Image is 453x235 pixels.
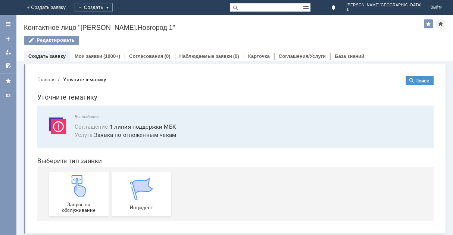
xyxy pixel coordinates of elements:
[303,3,310,10] span: Расширенный поиск
[2,46,14,58] a: Мои заявки
[2,60,14,72] a: Мои согласования
[18,101,77,146] a: Запрос на обслуживание
[32,7,75,12] div: Уточните тематику
[6,6,24,13] button: Главная
[347,7,422,12] span: 1
[233,53,239,59] div: (0)
[335,53,364,59] a: База знаний
[36,105,59,127] img: get23c147a1b4124cbfa18e19f2abec5e8f
[165,53,171,59] div: (0)
[43,60,393,69] span: Заявка по отложенным чекам
[80,101,140,146] a: Инцидент
[2,93,14,99] div: КЗ
[43,52,145,61] button: Соглашение:1 линия поддержки МБК
[347,3,422,7] span: [PERSON_NAME][GEOGRAPHIC_DATA]
[248,53,270,59] a: Карточка
[28,53,66,59] a: Создать заявку
[179,53,232,59] a: Наблюдаемые заявки
[2,90,14,102] a: КЗ
[374,6,402,15] button: Поиск
[6,87,402,94] header: Выберите тип заявки
[15,44,37,67] img: svg%3E
[43,61,63,68] span: Услуга :
[129,53,163,59] a: Согласования
[103,53,120,59] div: (1000+)
[424,19,433,28] div: Добавить в избранное
[279,53,326,59] a: Соглашения/Услуги
[24,24,424,31] div: Контактное лицо "[PERSON_NAME].Новгород 1"
[75,3,113,12] div: Создать
[6,22,402,32] h1: Уточните тематику
[2,33,14,45] a: Создать заявку
[82,135,138,140] span: Инцидент
[99,108,121,130] img: get067d4ba7cf7247ad92597448b2db9300
[20,132,75,143] span: Запрос на обслуживание
[43,53,78,60] span: Соглашение :
[43,44,393,49] span: Вы выбрали:
[436,19,445,28] div: Сделать домашней страницей
[75,53,102,59] a: Мои заявки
